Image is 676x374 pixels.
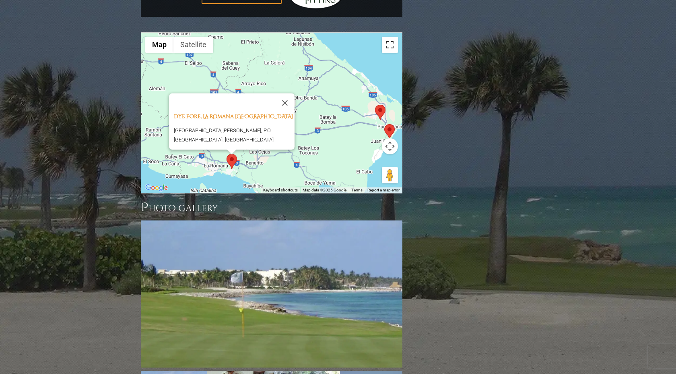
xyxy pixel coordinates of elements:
button: Toggle fullscreen view [382,37,398,53]
a: Open this area in Google Maps (opens a new window) [143,183,170,193]
button: Map camera controls [382,138,398,154]
p: [GEOGRAPHIC_DATA][PERSON_NAME], P.O. [GEOGRAPHIC_DATA], [GEOGRAPHIC_DATA] [174,126,295,145]
button: Drag Pegman onto the map to open Street View [382,167,398,183]
a: Terms [351,188,363,192]
button: Show street map [145,37,173,53]
h3: Photo Gallery [141,199,402,216]
a: Dye Fore, La Romana [GEOGRAPHIC_DATA] [174,113,293,120]
button: Keyboard shortcuts [263,187,298,193]
button: Close [275,93,295,112]
span: Map data ©2025 Google [303,188,346,192]
a: Report a map error [367,188,400,192]
button: Show satellite imagery [173,37,213,53]
img: Google [143,183,170,193]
